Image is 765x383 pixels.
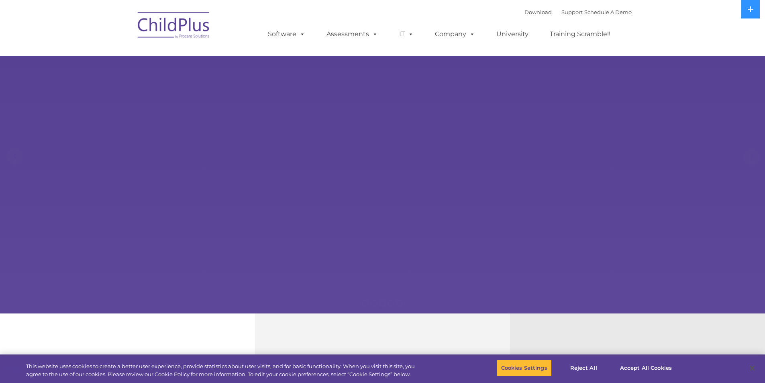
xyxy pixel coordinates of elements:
a: Support [561,9,583,15]
a: Training Scramble!! [542,26,618,42]
div: This website uses cookies to create a better user experience, provide statistics about user visit... [26,363,421,378]
span: Phone number [112,86,146,92]
a: Company [427,26,483,42]
button: Close [743,359,761,377]
font: | [524,9,632,15]
button: Cookies Settings [497,360,552,377]
span: Last name [112,53,136,59]
a: Assessments [318,26,386,42]
button: Accept All Cookies [616,360,676,377]
a: Download [524,9,552,15]
button: Reject All [559,360,609,377]
img: ChildPlus by Procare Solutions [134,6,214,47]
a: Software [260,26,313,42]
a: Schedule A Demo [584,9,632,15]
a: IT [391,26,422,42]
a: University [488,26,537,42]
